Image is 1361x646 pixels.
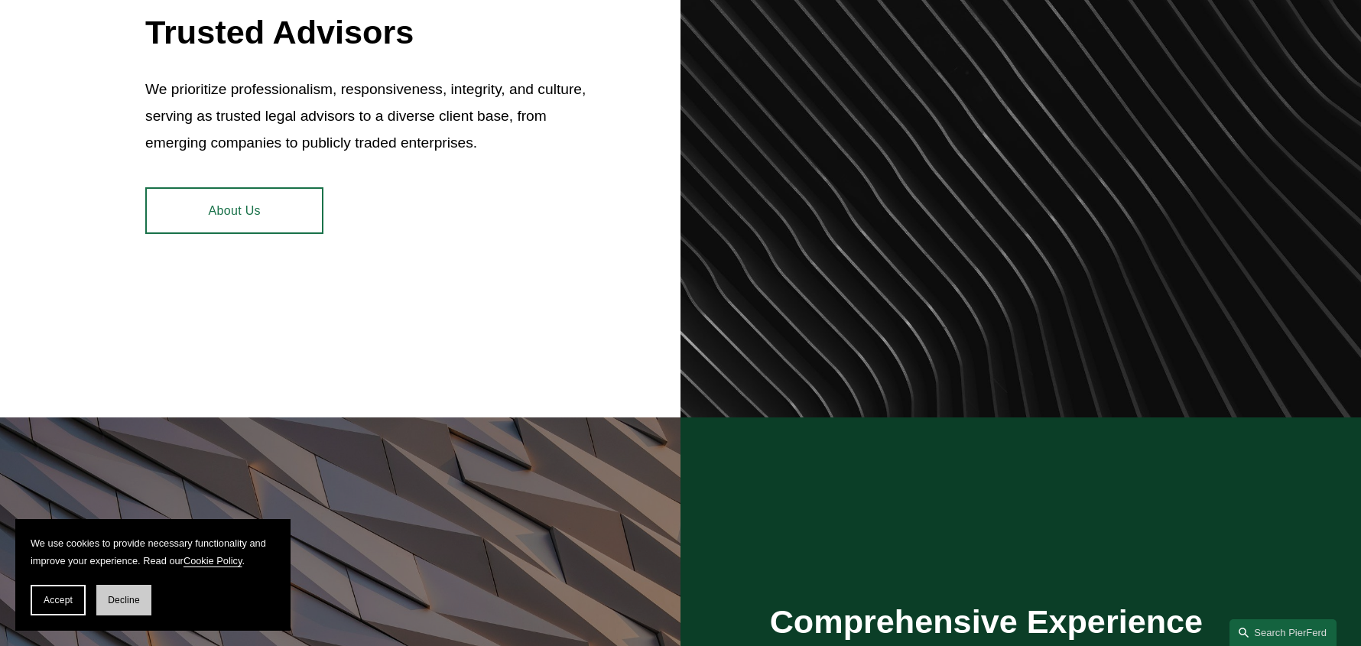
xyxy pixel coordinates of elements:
p: We use cookies to provide necessary functionality and improve your experience. Read our . [31,534,275,570]
h2: Comprehensive Experience [770,602,1216,641]
span: Accept [44,595,73,605]
a: About Us [145,187,323,233]
a: Cookie Policy [184,555,242,566]
button: Accept [31,585,86,615]
h2: Trusted Advisors [145,12,591,52]
span: Decline [108,595,140,605]
button: Decline [96,585,151,615]
p: We prioritize professionalism, responsiveness, integrity, and culture, serving as trusted legal a... [145,76,591,156]
section: Cookie banner [15,519,291,631]
a: Search this site [1229,619,1337,646]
